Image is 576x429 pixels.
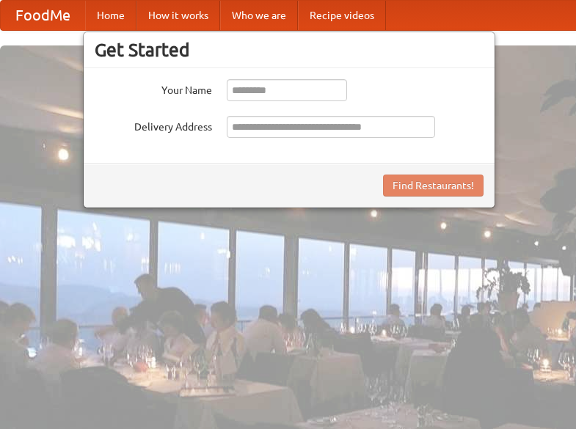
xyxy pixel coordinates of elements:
[95,39,484,61] h3: Get Started
[85,1,136,30] a: Home
[95,79,212,98] label: Your Name
[1,1,85,30] a: FoodMe
[136,1,220,30] a: How it works
[298,1,386,30] a: Recipe videos
[383,175,484,197] button: Find Restaurants!
[220,1,298,30] a: Who we are
[95,116,212,134] label: Delivery Address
